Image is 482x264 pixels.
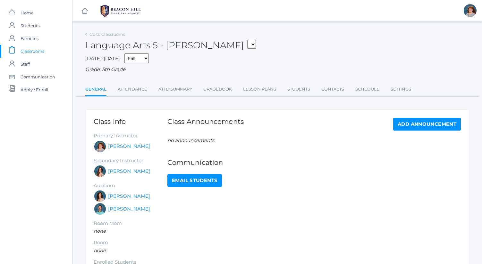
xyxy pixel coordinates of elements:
[108,143,150,150] a: [PERSON_NAME]
[94,140,106,153] div: Sarah Bence
[94,133,167,139] h5: Primary Instructor
[167,159,461,166] h1: Communication
[167,137,214,143] em: no announcements
[94,203,106,215] div: Westen Taylor
[94,158,167,164] h5: Secondary Instructor
[321,83,344,96] a: Contacts
[464,4,477,17] div: Sarah Bence
[94,190,106,203] div: Cari Burke
[94,183,167,188] h5: Auxilium
[118,83,147,96] a: Attendance
[85,66,469,73] div: Grade: 5th Grade
[21,45,44,58] span: Classrooms
[243,83,276,96] a: Lesson Plans
[94,247,106,253] em: none
[94,118,167,125] h1: Class Info
[21,58,30,70] span: Staff
[21,70,55,83] span: Communication
[108,193,150,200] a: [PERSON_NAME]
[391,83,411,96] a: Settings
[167,118,244,129] h1: Class Announcements
[21,6,34,19] span: Home
[89,32,125,37] a: Go to Classrooms
[21,83,48,96] span: Apply / Enroll
[355,83,379,96] a: Schedule
[94,228,106,234] em: none
[85,83,106,97] a: General
[108,205,150,213] a: [PERSON_NAME]
[94,165,106,178] div: Rebecca Salazar
[203,83,232,96] a: Gradebook
[85,40,256,50] h2: Language Arts 5 - [PERSON_NAME]
[85,55,120,61] span: [DATE]-[DATE]
[94,240,167,245] h5: Room
[393,118,461,131] a: Add Announcement
[108,168,150,175] a: [PERSON_NAME]
[94,221,167,226] h5: Room Mom
[21,32,38,45] span: Families
[287,83,310,96] a: Students
[97,3,145,19] img: BHCALogos-05-308ed15e86a5a0abce9b8dd61676a3503ac9727e845dece92d48e8588c001991.png
[21,19,39,32] span: Students
[167,174,222,187] a: Email Students
[158,83,192,96] a: Attd Summary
